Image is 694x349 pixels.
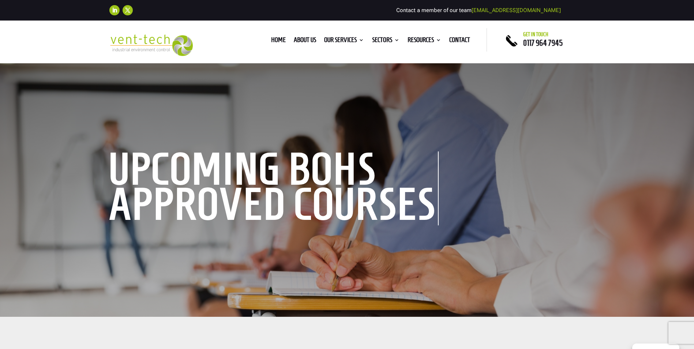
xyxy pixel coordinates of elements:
[523,31,548,37] span: Get in touch
[408,37,441,45] a: Resources
[372,37,399,45] a: Sectors
[109,151,439,225] h1: Upcoming BOHS approved courses
[294,37,316,45] a: About us
[396,7,561,14] span: Contact a member of our team
[472,7,561,14] a: [EMAIL_ADDRESS][DOMAIN_NAME]
[109,34,193,56] img: 2023-09-27T08_35_16.549ZVENT-TECH---Clear-background
[523,38,563,47] a: 0117 964 7945
[271,37,286,45] a: Home
[449,37,470,45] a: Contact
[109,5,120,15] a: Follow on LinkedIn
[324,37,364,45] a: Our Services
[123,5,133,15] a: Follow on X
